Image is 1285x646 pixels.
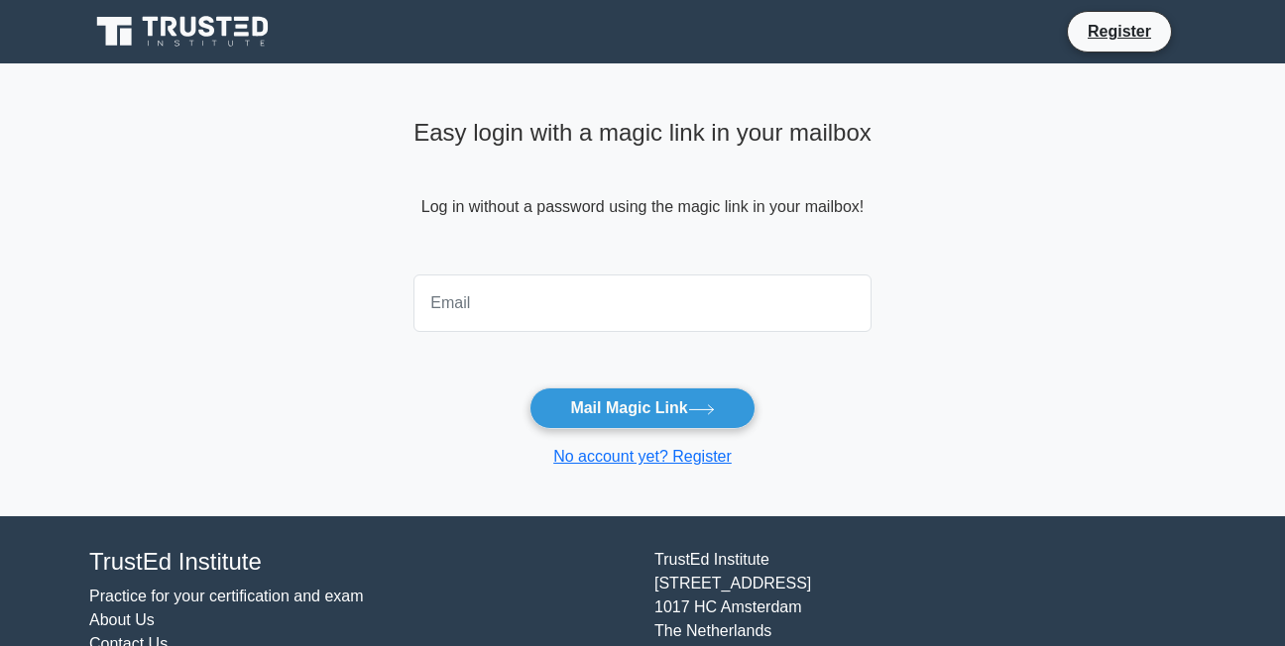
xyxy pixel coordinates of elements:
[89,611,155,628] a: About Us
[89,588,364,604] a: Practice for your certification and exam
[529,387,755,429] button: Mail Magic Link
[89,548,631,577] h4: TrustEd Institute
[1076,19,1163,44] a: Register
[413,119,872,148] h4: Easy login with a magic link in your mailbox
[553,448,732,465] a: No account yet? Register
[413,274,872,332] input: Email
[413,111,872,267] div: Log in without a password using the magic link in your mailbox!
